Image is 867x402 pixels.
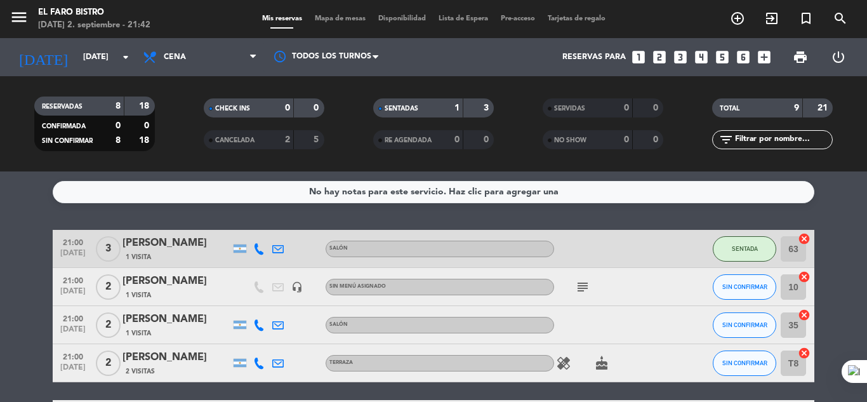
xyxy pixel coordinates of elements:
[126,366,155,377] span: 2 Visitas
[96,274,121,300] span: 2
[554,105,585,112] span: SERVIDAS
[10,8,29,27] i: menu
[118,50,133,65] i: arrow_drop_down
[329,246,348,251] span: Salón
[651,49,668,65] i: looks_two
[718,132,734,147] i: filter_list
[693,49,710,65] i: looks_4
[57,287,89,302] span: [DATE]
[314,135,321,144] strong: 5
[314,104,321,112] strong: 0
[722,359,767,366] span: SIN CONFIRMAR
[735,49,751,65] i: looks_6
[329,360,353,365] span: Terraza
[432,15,494,22] span: Lista de Espera
[122,273,230,290] div: [PERSON_NAME]
[484,104,491,112] strong: 3
[817,104,830,112] strong: 21
[139,136,152,145] strong: 18
[164,53,186,62] span: Cena
[57,349,89,363] span: 21:00
[722,283,767,290] span: SIN CONFIRMAR
[116,136,121,145] strong: 8
[57,325,89,340] span: [DATE]
[575,279,590,295] i: subject
[556,356,571,371] i: healing
[653,135,661,144] strong: 0
[833,11,848,26] i: search
[126,328,151,338] span: 1 Visita
[732,245,758,252] span: SENTADA
[794,104,799,112] strong: 9
[10,8,29,31] button: menu
[714,49,731,65] i: looks_5
[793,50,808,65] span: print
[798,347,811,359] i: cancel
[329,322,348,327] span: Salón
[713,351,776,376] button: SIN CONFIRMAR
[764,11,779,26] i: exit_to_app
[38,19,150,32] div: [DATE] 2. septiembre - 21:42
[734,133,832,147] input: Filtrar por nombre...
[126,252,151,262] span: 1 Visita
[38,6,150,19] div: El Faro Bistro
[215,137,255,144] span: CANCELADA
[798,11,814,26] i: turned_in_not
[541,15,612,22] span: Tarjetas de regalo
[57,234,89,249] span: 21:00
[291,281,303,293] i: headset_mic
[215,105,250,112] span: CHECK INS
[308,15,372,22] span: Mapa de mesas
[385,105,418,112] span: SENTADAS
[122,235,230,251] div: [PERSON_NAME]
[494,15,541,22] span: Pre-acceso
[372,15,432,22] span: Disponibilidad
[96,312,121,338] span: 2
[10,43,77,71] i: [DATE]
[730,11,745,26] i: add_circle_outline
[713,274,776,300] button: SIN CONFIRMAR
[624,104,629,112] strong: 0
[122,311,230,328] div: [PERSON_NAME]
[57,311,89,325] span: 21:00
[484,135,491,144] strong: 0
[256,15,308,22] span: Mis reservas
[554,137,586,144] span: NO SHOW
[756,49,772,65] i: add_box
[798,271,811,283] i: cancel
[285,104,290,112] strong: 0
[122,349,230,366] div: [PERSON_NAME]
[831,50,846,65] i: power_settings_new
[96,351,121,376] span: 2
[116,102,121,111] strong: 8
[630,49,647,65] i: looks_one
[57,363,89,378] span: [DATE]
[139,102,152,111] strong: 18
[672,49,689,65] i: looks_3
[126,290,151,300] span: 1 Visita
[96,236,121,262] span: 3
[624,135,629,144] strong: 0
[798,232,811,245] i: cancel
[285,135,290,144] strong: 2
[116,121,121,130] strong: 0
[42,123,86,130] span: CONFIRMADA
[653,104,661,112] strong: 0
[57,249,89,264] span: [DATE]
[720,105,739,112] span: TOTAL
[819,38,857,76] div: LOG OUT
[454,104,460,112] strong: 1
[594,356,609,371] i: cake
[454,135,460,144] strong: 0
[722,321,767,328] span: SIN CONFIRMAR
[42,138,93,144] span: SIN CONFIRMAR
[329,284,386,289] span: Sin menú asignado
[42,104,83,110] span: RESERVADAS
[385,137,432,144] span: RE AGENDADA
[562,53,626,62] span: Reservas para
[798,309,811,321] i: cancel
[57,272,89,287] span: 21:00
[713,312,776,338] button: SIN CONFIRMAR
[713,236,776,262] button: SENTADA
[309,185,559,199] div: No hay notas para este servicio. Haz clic para agregar una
